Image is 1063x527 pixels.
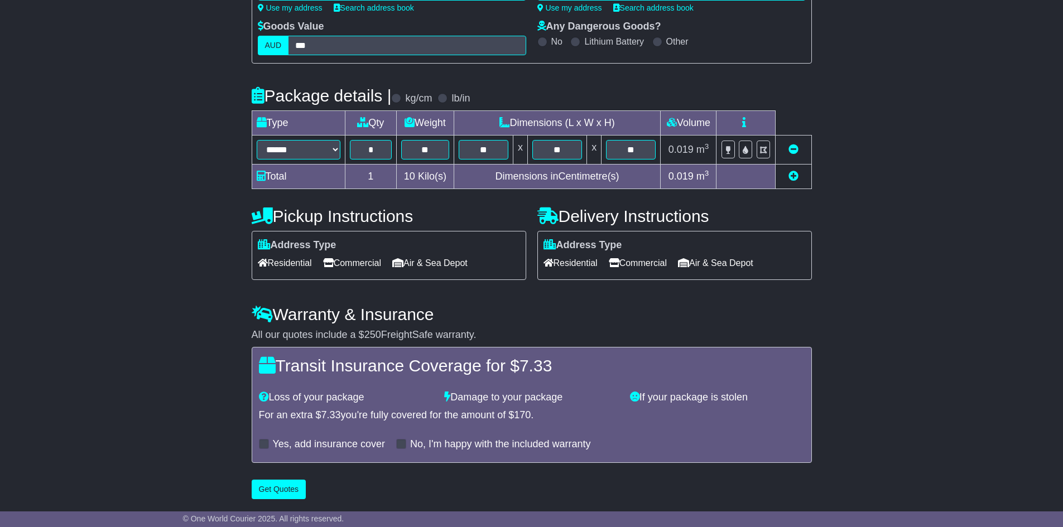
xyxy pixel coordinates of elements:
[397,111,454,136] td: Weight
[454,165,661,189] td: Dimensions in Centimetre(s)
[253,391,439,404] div: Loss of your package
[397,165,454,189] td: Kilo(s)
[392,254,468,272] span: Air & Sea Depot
[788,144,799,155] a: Remove this item
[668,171,694,182] span: 0.019
[454,111,661,136] td: Dimensions (L x W x H)
[543,254,598,272] span: Residential
[334,3,414,12] a: Search address book
[252,86,392,105] h4: Package details |
[451,93,470,105] label: lb/in
[705,142,709,151] sup: 3
[258,239,336,252] label: Address Type
[183,514,344,523] span: © One World Courier 2025. All rights reserved.
[584,36,644,47] label: Lithium Battery
[258,21,324,33] label: Goods Value
[364,329,381,340] span: 250
[788,171,799,182] a: Add new item
[259,356,805,375] h4: Transit Insurance Coverage for $
[696,171,709,182] span: m
[252,329,812,341] div: All our quotes include a $ FreightSafe warranty.
[543,239,622,252] label: Address Type
[252,480,306,499] button: Get Quotes
[678,254,753,272] span: Air & Sea Depot
[323,254,381,272] span: Commercial
[345,111,397,136] td: Qty
[696,144,709,155] span: m
[321,409,341,420] span: 7.33
[520,356,552,375] span: 7.33
[513,136,527,165] td: x
[252,165,345,189] td: Total
[258,36,289,55] label: AUD
[410,438,591,451] label: No, I'm happy with the included warranty
[258,3,323,12] a: Use my address
[252,305,812,323] h4: Warranty & Insurance
[537,21,661,33] label: Any Dangerous Goods?
[258,254,312,272] span: Residential
[661,111,716,136] td: Volume
[609,254,667,272] span: Commercial
[668,144,694,155] span: 0.019
[537,3,602,12] a: Use my address
[252,207,526,225] h4: Pickup Instructions
[537,207,812,225] h4: Delivery Instructions
[405,93,432,105] label: kg/cm
[514,409,531,420] span: 170
[273,438,385,451] label: Yes, add insurance cover
[705,169,709,177] sup: 3
[345,165,397,189] td: 1
[666,36,689,47] label: Other
[587,136,602,165] td: x
[551,36,562,47] label: No
[613,3,694,12] a: Search address book
[259,409,805,422] div: For an extra $ you're fully covered for the amount of $ .
[252,111,345,136] td: Type
[439,391,624,404] div: Damage to your package
[624,391,810,404] div: If your package is stolen
[404,171,415,182] span: 10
